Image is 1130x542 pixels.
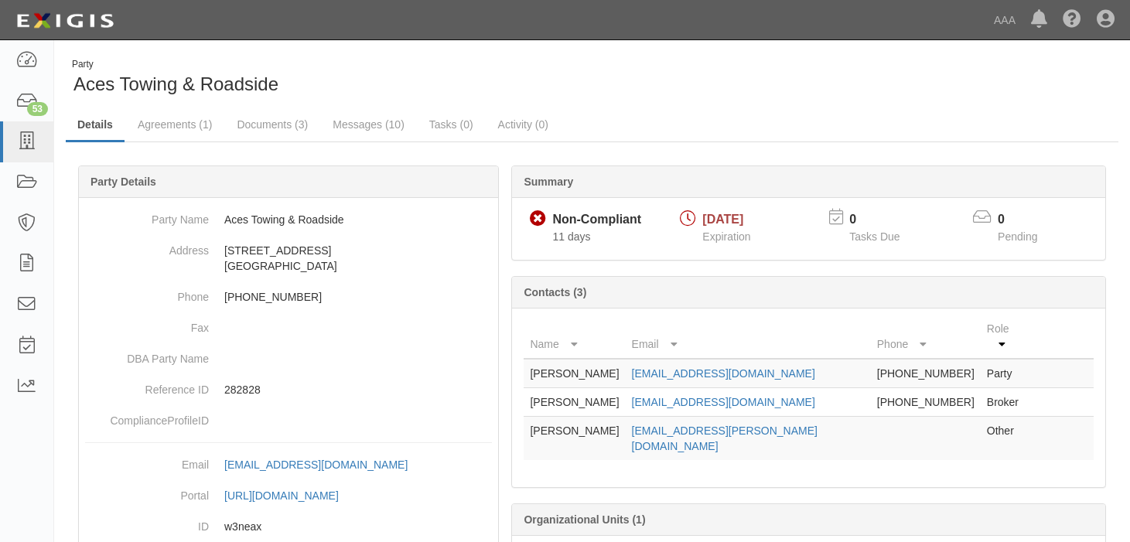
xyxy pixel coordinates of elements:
[90,176,156,188] b: Party Details
[66,109,125,142] a: Details
[626,315,871,359] th: Email
[871,388,981,417] td: [PHONE_NUMBER]
[524,513,645,526] b: Organizational Units (1)
[224,489,356,502] a: [URL][DOMAIN_NAME]
[632,367,815,380] a: [EMAIL_ADDRESS][DOMAIN_NAME]
[552,230,590,243] span: Since 09/08/2025
[85,374,209,397] dt: Reference ID
[524,286,586,298] b: Contacts (3)
[981,417,1032,461] td: Other
[981,359,1032,388] td: Party
[632,396,815,408] a: [EMAIL_ADDRESS][DOMAIN_NAME]
[524,176,573,188] b: Summary
[66,58,581,97] div: Aces Towing & Roadside
[524,417,625,461] td: [PERSON_NAME]
[12,7,118,35] img: logo-5460c22ac91f19d4615b14bd174203de0afe785f0fc80cf4dbbc73dc1793850b.png
[72,58,278,71] div: Party
[85,343,209,366] dt: DBA Party Name
[224,458,425,471] a: [EMAIL_ADDRESS][DOMAIN_NAME]
[85,204,492,235] dd: Aces Towing & Roadside
[85,235,492,281] dd: [STREET_ADDRESS] [GEOGRAPHIC_DATA]
[1063,11,1081,29] i: Help Center - Complianz
[981,388,1032,417] td: Broker
[126,109,224,140] a: Agreements (1)
[524,359,625,388] td: [PERSON_NAME]
[552,211,641,229] div: Non-Compliant
[85,449,209,472] dt: Email
[27,102,48,116] div: 53
[85,405,209,428] dt: ComplianceProfileID
[85,281,492,312] dd: [PHONE_NUMBER]
[702,213,743,226] span: [DATE]
[871,315,981,359] th: Phone
[998,230,1037,243] span: Pending
[224,457,408,472] div: [EMAIL_ADDRESS][DOMAIN_NAME]
[85,511,492,542] dd: w3neax
[85,281,209,305] dt: Phone
[524,315,625,359] th: Name
[225,109,319,140] a: Documents (3)
[73,73,278,94] span: Aces Towing & Roadside
[224,382,492,397] p: 282828
[321,109,416,140] a: Messages (10)
[986,5,1023,36] a: AAA
[85,312,209,336] dt: Fax
[981,315,1032,359] th: Role
[632,424,818,452] a: [EMAIL_ADDRESS][PERSON_NAME][DOMAIN_NAME]
[85,511,209,534] dt: ID
[998,211,1057,229] p: 0
[702,230,750,243] span: Expiration
[486,109,560,140] a: Activity (0)
[85,204,209,227] dt: Party Name
[849,230,900,243] span: Tasks Due
[530,211,546,227] i: Non-Compliant
[871,359,981,388] td: [PHONE_NUMBER]
[85,235,209,258] dt: Address
[524,388,625,417] td: [PERSON_NAME]
[85,480,209,503] dt: Portal
[418,109,485,140] a: Tasks (0)
[849,211,919,229] p: 0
